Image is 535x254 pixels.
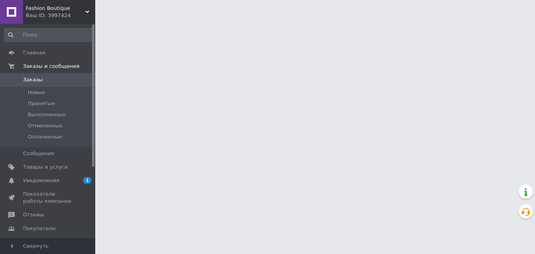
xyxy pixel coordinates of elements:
span: Отмененные [28,122,62,129]
span: Уведомления [23,177,59,184]
span: Выполненные [28,111,66,118]
span: Принятые [28,100,55,107]
span: Отзывы [23,211,44,218]
span: Оплаченные [28,133,62,140]
span: Товары и услуги [23,164,68,171]
span: Сообщения [23,150,54,157]
span: Заказы [23,76,42,83]
span: Показатели работы компании [23,190,73,205]
input: Поиск [4,28,94,42]
span: Fashion Boutique [26,5,85,12]
span: Главная [23,49,45,56]
span: Заказы и сообщения [23,63,79,70]
span: 1 [83,177,91,184]
span: Покупатели [23,225,56,232]
div: Ваш ID: 3997424 [26,12,95,19]
span: Новые [28,89,45,96]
